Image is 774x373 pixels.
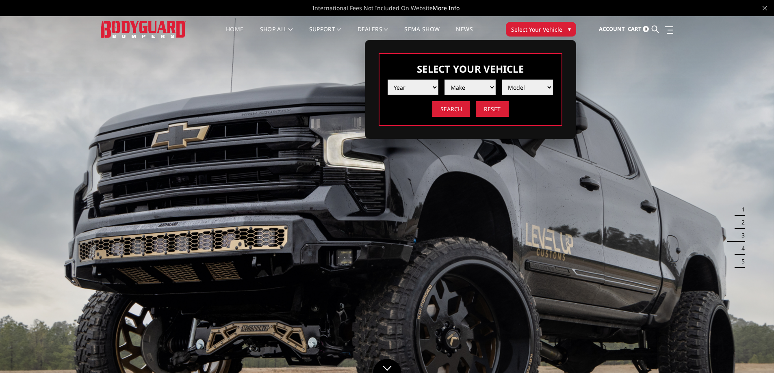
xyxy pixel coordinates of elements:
[628,25,642,32] span: Cart
[444,80,496,95] select: Please select the value from list.
[599,18,625,40] a: Account
[737,216,745,229] button: 2 of 5
[737,255,745,268] button: 5 of 5
[643,26,649,32] span: 0
[737,242,745,255] button: 4 of 5
[432,101,470,117] input: Search
[260,26,293,42] a: shop all
[404,26,440,42] a: SEMA Show
[737,203,745,216] button: 1 of 5
[733,334,774,373] iframe: Chat Widget
[476,101,509,117] input: Reset
[456,26,473,42] a: News
[628,18,649,40] a: Cart 0
[388,62,553,75] h3: Select Your Vehicle
[309,26,341,42] a: Support
[568,25,571,33] span: ▾
[433,4,460,12] a: More Info
[599,25,625,32] span: Account
[506,22,576,37] button: Select Your Vehicle
[511,25,562,34] span: Select Your Vehicle
[226,26,243,42] a: Home
[373,359,401,373] a: Click to Down
[101,21,186,37] img: BODYGUARD BUMPERS
[737,229,745,242] button: 3 of 5
[358,26,388,42] a: Dealers
[388,80,439,95] select: Please select the value from list.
